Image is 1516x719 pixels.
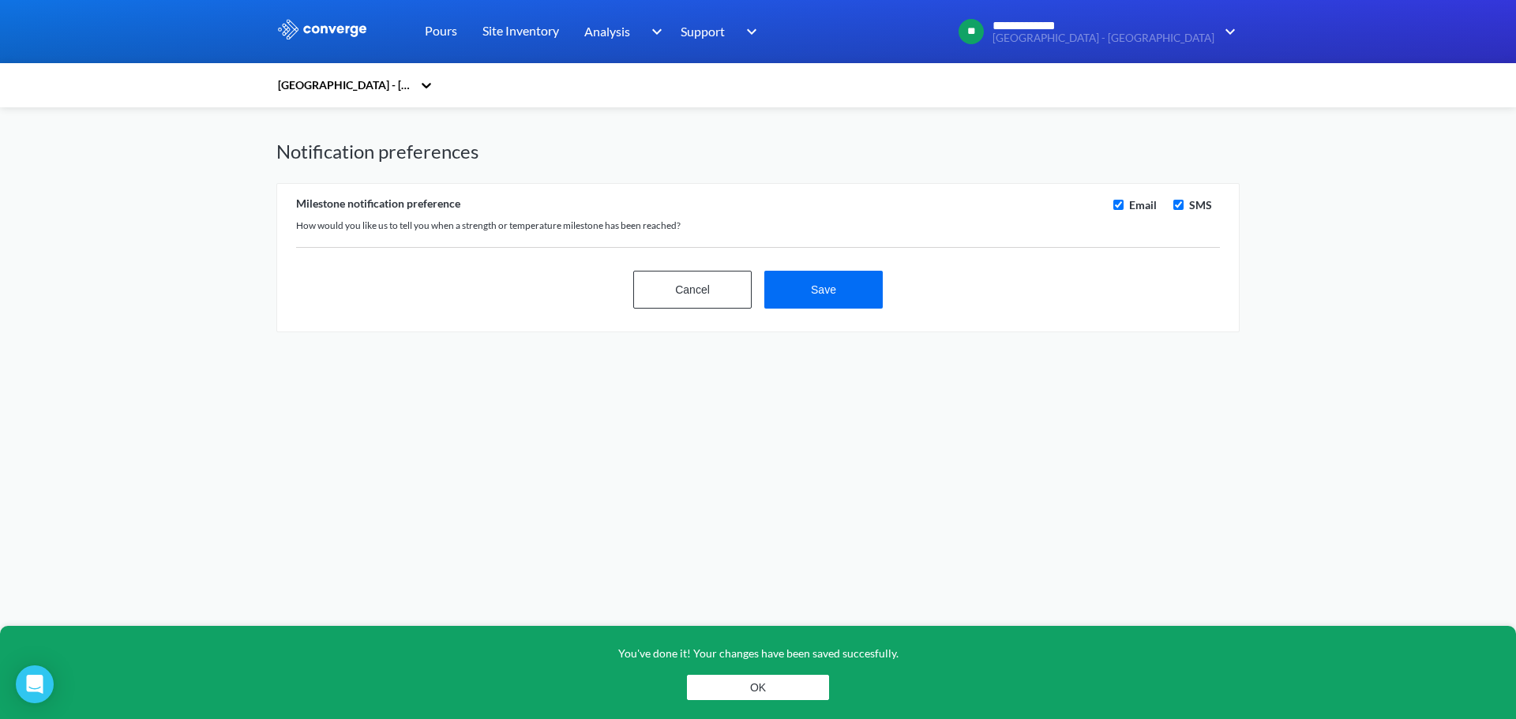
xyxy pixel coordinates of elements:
span: Support [681,21,725,41]
img: downArrow.svg [641,22,666,41]
img: logo_ewhite.svg [276,19,368,39]
div: Milestone notification preference [296,197,1105,211]
img: downArrow.svg [736,22,761,41]
div: How would you like us to tell you when a strength or temperature milestone has been reached? [296,217,1105,234]
div: [GEOGRAPHIC_DATA] - [GEOGRAPHIC_DATA] [276,77,412,94]
button: Cancel [633,271,752,309]
label: Email [1126,197,1157,214]
img: downArrow.svg [1214,22,1240,41]
span: [GEOGRAPHIC_DATA] - [GEOGRAPHIC_DATA] [993,32,1214,44]
label: SMS [1186,197,1212,214]
button: OK [687,675,829,700]
span: Analysis [584,21,630,41]
h1: Notification preferences [276,139,1240,164]
div: Open Intercom Messenger [16,665,54,703]
p: You've done it! Your changes have been saved succesfully. [561,645,955,662]
button: Save [764,271,883,309]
